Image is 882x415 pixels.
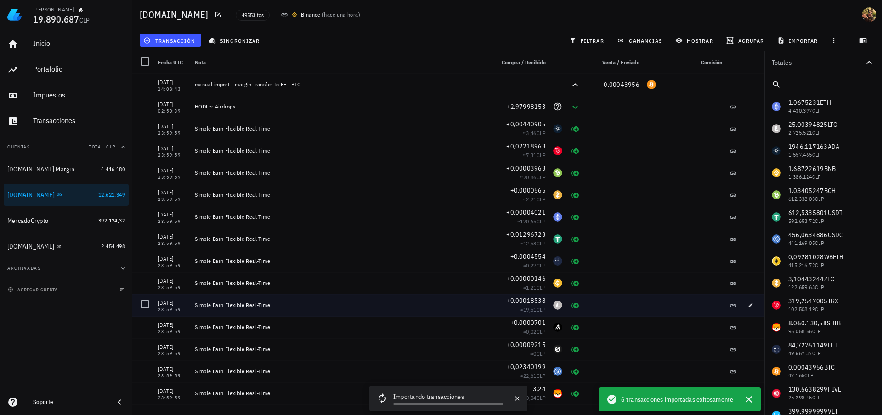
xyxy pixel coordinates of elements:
div: Inicio [33,39,125,48]
div: Simple Earn Flexible Real-Time [195,147,487,154]
span: ≈ [523,152,546,159]
div: Simple Earn Flexible Real-Time [195,324,487,331]
div: 23:59:59 [158,153,187,158]
span: Total CLP [89,144,116,150]
div: SHIB-icon [553,389,562,398]
div: Simple Earn Flexible Real-Time [195,125,487,132]
div: 23:59:59 [158,330,187,334]
span: ≈ [517,218,546,225]
div: BTC-icon [647,80,656,89]
span: 49553 txs [242,10,264,20]
div: [DATE] [158,320,187,330]
div: Simple Earn Flexible Real-Time [195,346,487,353]
div: 23:59:59 [158,175,187,180]
div: 23:59:59 [158,131,187,136]
a: Transacciones [4,110,129,132]
span: ≈ [523,196,546,203]
span: 170,65 [520,218,536,225]
div: [DATE] [158,188,187,197]
div: [DATE] [158,144,187,153]
div: 14:08:43 [158,87,187,91]
div: [DATE] [158,254,187,263]
span: CLP [537,174,546,181]
div: Binance [301,10,320,19]
span: +2,97998153 [506,102,546,111]
span: +0,02340199 [506,363,546,371]
span: 4.416.180 [101,165,125,172]
span: CLP [537,218,546,225]
div: [DATE] [158,232,187,241]
span: CLP [537,284,546,291]
div: TRX-icon [553,146,562,155]
span: hace una hora [324,11,358,18]
div: Importando transacciones [393,392,503,403]
span: Nota [195,59,206,66]
div: 23:59:59 [158,396,187,400]
span: +0,00018538 [506,296,546,305]
span: +0,02218963 [506,142,546,150]
span: 0 [533,350,536,357]
div: [PERSON_NAME] [33,6,74,13]
button: agrupar [723,34,769,47]
span: 19.890.687 [33,13,79,25]
div: avatar [862,7,876,22]
button: importar [773,34,824,47]
img: 270.png [292,12,297,17]
div: Fecha UTC [154,51,191,74]
span: 2,21 [526,196,537,203]
div: [DATE] [158,166,187,175]
div: USDC-icon [553,367,562,376]
a: Impuestos [4,85,129,107]
div: 23:59:59 [158,219,187,224]
div: 02:50:39 [158,109,187,114]
div: Compra / Recibido [491,51,549,74]
span: +0,0000565 [510,186,546,194]
button: transacción [140,34,201,47]
span: Venta / Enviado [602,59,639,66]
div: Comisión [660,51,726,74]
span: +0,00000146 [506,274,546,283]
span: 0,27 [526,262,537,269]
a: [DOMAIN_NAME] 12.621.349 [4,184,129,206]
span: CLP [537,394,546,401]
button: filtrar [565,34,610,47]
span: ≈ [523,262,546,269]
span: 2.454.498 [101,243,125,250]
div: Venta / Enviado [584,51,643,74]
span: ≈ [520,240,546,247]
span: mostrar [677,37,713,44]
span: 7,31 [526,152,537,159]
div: manual import - margin transfer to FET-BTC [195,81,487,88]
div: ALGO-icon [553,323,562,332]
span: 0,02 [526,328,537,335]
span: Comisión [701,59,722,66]
a: MercadoCrypto 392.124,32 [4,210,129,232]
div: Nota [191,51,491,74]
span: ≈ [523,130,546,136]
div: USDT-icon [553,234,562,244]
button: agregar cuenta [6,285,62,294]
div: Simple Earn Flexible Real-Time [195,368,487,375]
span: ≈ [523,328,546,335]
div: 23:59:59 [158,307,187,312]
button: mostrar [672,34,719,47]
div: Totales [772,59,864,66]
img: LedgiFi [7,7,22,22]
div: ZEC-icon [553,190,562,199]
span: ≈ [520,306,546,313]
div: LTC-icon [553,301,562,310]
span: ≈ [530,350,546,357]
span: Fecha UTC [158,59,183,66]
span: +0,0004554 [510,252,546,261]
div: HODLer Airdrops [195,103,487,110]
span: CLP [537,328,546,335]
div: [DATE] [158,387,187,396]
button: Totales [764,51,882,74]
span: CLP [537,350,546,357]
span: +0,00004021 [506,208,546,216]
span: +0,0000701 [510,318,546,327]
span: CLP [537,306,546,313]
span: 19,51 [523,306,537,313]
a: [DOMAIN_NAME] Margin 4.416.180 [4,158,129,180]
div: 23:59:59 [158,197,187,202]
